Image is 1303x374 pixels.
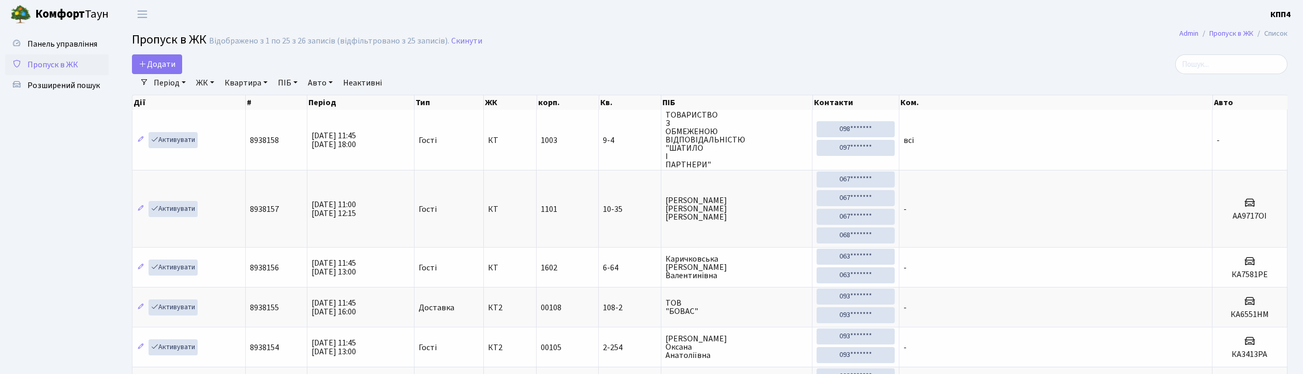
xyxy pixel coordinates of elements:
th: Кв. [599,95,661,110]
span: 8938156 [250,262,279,274]
span: 1101 [541,204,557,215]
span: 1602 [541,262,557,274]
span: Панель управління [27,38,97,50]
span: - [904,302,907,313]
th: ЖК [484,95,537,110]
span: [PERSON_NAME] Оксана Анатоліївна [665,335,808,359]
span: 8938155 [250,302,279,313]
a: ЖК [192,74,218,92]
div: Відображено з 1 по 25 з 26 записів (відфільтровано з 25 записів). [209,36,449,46]
input: Пошук... [1175,54,1287,74]
a: Пропуск в ЖК [1209,28,1253,39]
a: Скинути [451,36,482,46]
span: 10-35 [603,205,656,213]
a: Активувати [149,201,198,217]
span: 8938158 [250,135,279,146]
th: Контакти [813,95,899,110]
th: Ком. [899,95,1212,110]
h5: КА3413РА [1217,350,1283,359]
a: Квартира [220,74,272,92]
button: Переключити навігацію [129,6,155,23]
span: всі [904,135,914,146]
span: - [904,204,907,215]
th: корп. [537,95,599,110]
span: Гості [419,205,437,213]
b: Комфорт [35,6,85,22]
span: Додати [139,59,175,70]
span: КТ [488,205,532,213]
nav: breadcrumb [1164,23,1303,45]
a: Розширений пошук [5,75,109,96]
a: Неактивні [339,74,386,92]
span: ТОВ "БОВАС" [665,299,808,315]
span: 9-4 [603,136,656,145]
span: КТ [488,136,532,145]
th: # [246,95,307,110]
span: КТ [488,264,532,272]
span: - [1217,135,1220,146]
a: Активувати [149,299,198,315]
span: Гості [419,343,437,352]
h5: КА7581РЕ [1217,270,1283,280]
a: Додати [132,54,182,74]
span: [DATE] 11:45 [DATE] 13:00 [312,337,356,357]
span: Гості [419,264,437,272]
span: [DATE] 11:45 [DATE] 16:00 [312,297,356,318]
b: КПП4 [1270,9,1291,20]
th: ПІБ [661,95,813,110]
a: Період [150,74,190,92]
h5: АА9717ОІ [1217,211,1283,221]
span: Розширений пошук [27,80,100,91]
span: 8938157 [250,204,279,215]
span: - [904,262,907,274]
span: 1003 [541,135,557,146]
a: Панель управління [5,34,109,54]
span: - [904,342,907,353]
span: Таун [35,6,109,23]
a: Активувати [149,260,198,276]
span: 00108 [541,302,561,313]
h5: КА6551НМ [1217,310,1283,320]
span: 2-254 [603,343,656,352]
span: 108-2 [603,304,656,312]
span: [DATE] 11:45 [DATE] 13:00 [312,257,356,278]
span: КТ2 [488,343,532,352]
span: 6-64 [603,264,656,272]
span: Пропуск в ЖК [27,59,78,70]
span: Гості [419,136,437,145]
a: КПП4 [1270,8,1291,21]
span: 8938154 [250,342,279,353]
span: Каричковська [PERSON_NAME] Валентинівна [665,255,808,280]
a: Активувати [149,132,198,148]
img: logo.png [10,4,31,25]
a: Авто [304,74,337,92]
span: [DATE] 11:45 [DATE] 18:00 [312,130,356,150]
span: КТ2 [488,304,532,312]
th: Авто [1213,95,1288,110]
th: Дії [132,95,246,110]
span: Пропуск в ЖК [132,31,206,49]
a: Admin [1179,28,1198,39]
span: ТОВАРИСТВО З ОБМЕЖЕНОЮ ВІДПОВІДАЛЬНІСТЮ "ШАТИЛО І ПАРТНЕРИ" [665,111,808,169]
li: Список [1253,28,1287,39]
span: [DATE] 11:00 [DATE] 12:15 [312,199,356,219]
a: Активувати [149,339,198,355]
a: Пропуск в ЖК [5,54,109,75]
span: 00105 [541,342,561,353]
span: Доставка [419,304,454,312]
span: [PERSON_NAME] [PERSON_NAME] [PERSON_NAME] [665,196,808,221]
th: Тип [414,95,484,110]
a: ПІБ [274,74,302,92]
th: Період [307,95,415,110]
